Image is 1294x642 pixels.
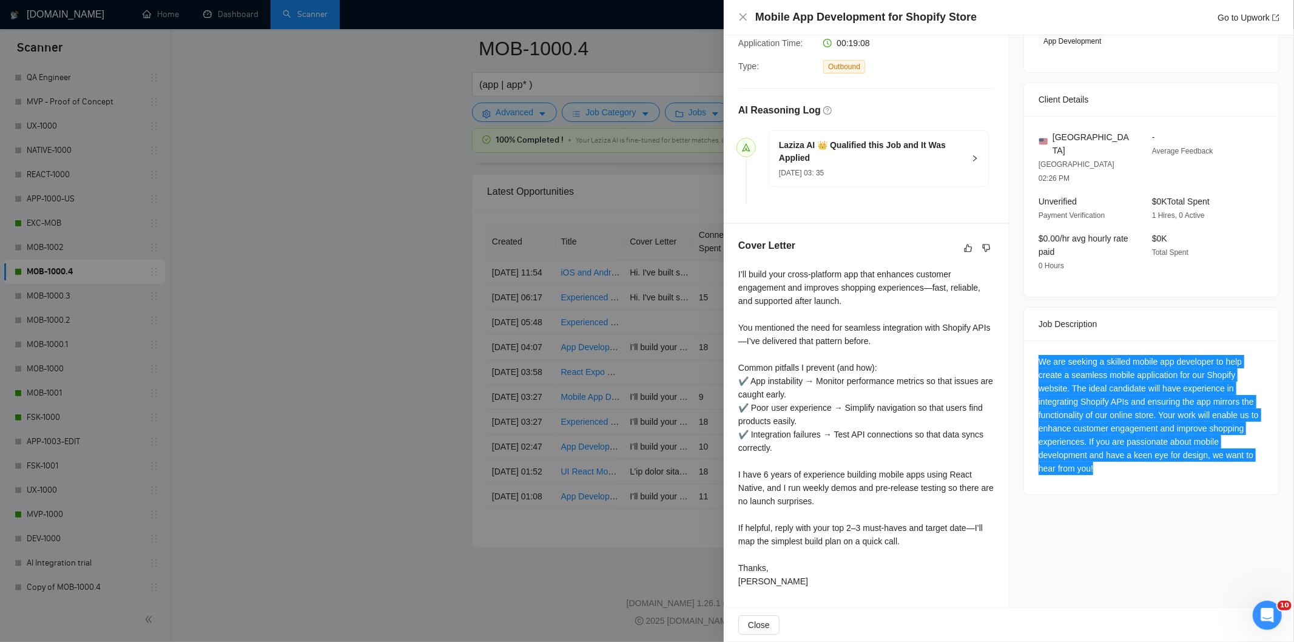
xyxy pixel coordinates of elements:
span: $0.00/hr avg hourly rate paid [1039,234,1128,257]
a: Go to Upworkexport [1218,13,1279,22]
span: Outbound [823,60,865,73]
span: [GEOGRAPHIC_DATA] 02:26 PM [1039,160,1114,183]
span: close [738,12,748,22]
button: Close [738,12,748,22]
span: dislike [982,243,991,253]
div: We are seeking a skilled mobile app developer to help create a seamless mobile application for ou... [1039,355,1264,475]
img: 🇺🇸 [1039,137,1048,146]
span: right [971,155,979,162]
h5: Laziza AI 👑 Qualified this Job and It Was Applied [779,139,964,164]
span: Unverified [1039,197,1077,206]
span: Payment Verification [1039,211,1105,220]
span: like [964,243,972,253]
span: App Development [1039,35,1106,48]
span: send [742,143,750,152]
button: Close [738,615,780,635]
span: $0K Total Spent [1152,197,1210,206]
span: 10 [1278,601,1292,610]
button: like [961,241,976,255]
span: question-circle [823,106,832,115]
span: [GEOGRAPHIC_DATA] [1053,130,1133,157]
h5: AI Reasoning Log [738,103,821,118]
span: Type: [738,61,759,71]
div: I’ll build your cross-platform app that enhances customer engagement and improves shopping experi... [738,268,994,588]
span: $0K [1152,234,1167,243]
span: [DATE] 03: 35 [779,169,824,177]
span: export [1272,14,1279,21]
button: dislike [979,241,994,255]
span: clock-circle [823,39,832,47]
div: Job Description [1039,308,1264,340]
span: Close [748,618,770,632]
span: - [1152,132,1155,142]
span: Total Spent [1152,248,1188,257]
span: 1 Hires, 0 Active [1152,211,1205,220]
span: 00:19:08 [837,38,870,48]
span: 0 Hours [1039,262,1064,270]
iframe: Intercom live chat [1253,601,1282,630]
span: Average Feedback [1152,147,1213,155]
h5: Cover Letter [738,238,795,253]
h4: Mobile App Development for Shopify Store [755,10,977,25]
span: Application Time: [738,38,803,48]
div: Client Details [1039,83,1264,116]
